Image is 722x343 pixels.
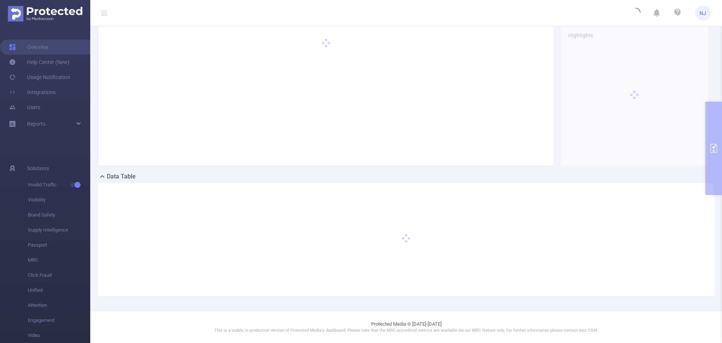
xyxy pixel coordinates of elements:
[28,268,90,283] span: Click Fraud
[8,6,82,21] img: Protected Media
[9,100,40,115] a: Users
[109,328,703,334] p: This is a stable, in production version of Protected Media's dashboard. Please note that the MRC ...
[27,121,46,127] span: Reports
[9,70,70,85] a: Usage Notification
[28,283,90,298] span: Unified
[28,328,90,343] span: Video
[107,172,136,181] h2: Data Table
[90,311,722,343] footer: Protected Media © [DATE]-[DATE]
[27,161,49,176] span: Solutions
[28,192,90,207] span: Visibility
[28,177,90,192] span: Invalid Traffic
[27,116,46,131] a: Reports
[9,40,49,55] a: Overview
[28,253,90,268] span: MRC
[699,6,706,21] span: NJ
[28,313,90,328] span: Engagement
[9,55,70,70] a: Help Center (New)
[631,8,640,18] i: icon: loading
[9,85,56,100] a: Integrations
[28,238,90,253] span: Passport
[28,223,90,238] span: Supply Intelligence
[28,298,90,313] span: Attention
[28,207,90,223] span: Brand Safety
